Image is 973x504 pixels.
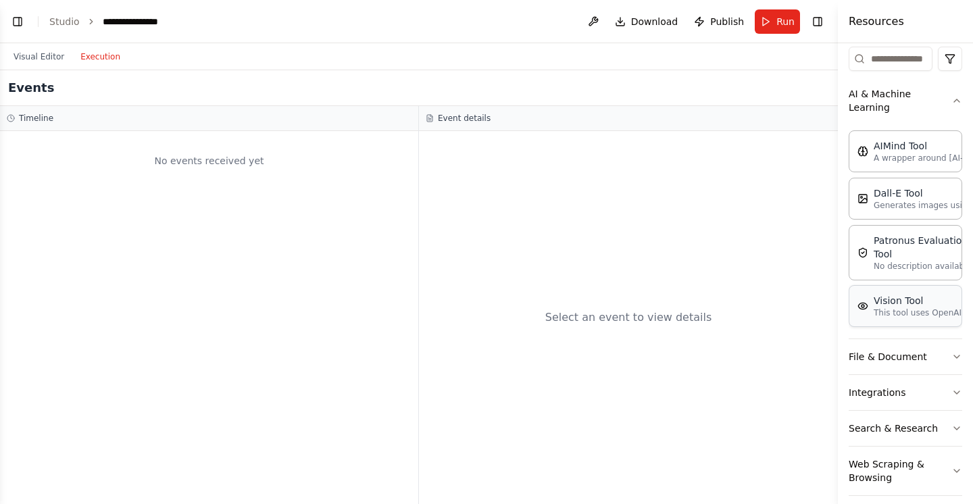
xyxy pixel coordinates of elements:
span: Publish [710,15,744,28]
button: Publish [689,9,749,34]
img: PatronusEvalTool [857,247,868,258]
h4: Resources [849,14,904,30]
a: Studio [49,16,80,27]
button: Show left sidebar [8,12,27,31]
button: Hide right sidebar [808,12,827,31]
nav: breadcrumb [49,15,172,28]
button: Execution [72,49,128,65]
h3: Event details [438,113,491,124]
div: Select an event to view details [545,309,712,326]
img: DallETool [857,193,868,204]
div: Patronus Evaluation Tool [874,234,972,261]
button: AI & Machine Learning [849,76,962,125]
img: VisionTool [857,301,868,311]
div: AI & Machine Learning [849,125,962,338]
button: Web Scraping & Browsing [849,447,962,495]
h2: Events [8,78,54,97]
span: Run [776,15,795,28]
button: Download [609,9,684,34]
button: Visual Editor [5,49,72,65]
img: AIMindTool [857,146,868,157]
button: Run [755,9,800,34]
span: Download [631,15,678,28]
button: Search & Research [849,411,962,446]
button: File & Document [849,339,962,374]
button: Integrations [849,375,962,410]
h3: Timeline [19,113,53,124]
p: No description available [874,261,972,272]
div: No events received yet [7,138,411,184]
